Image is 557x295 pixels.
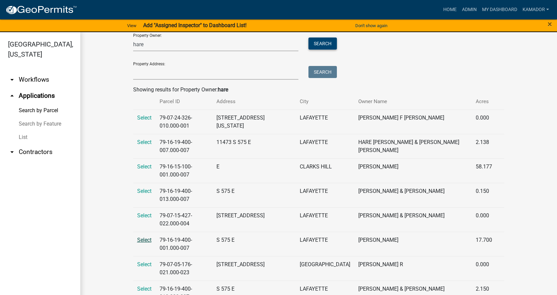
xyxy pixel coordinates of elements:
td: HARE [PERSON_NAME] & [PERSON_NAME] [PERSON_NAME] [354,134,472,158]
td: S 575 E [212,183,296,207]
td: 79-07-24-326-010.000-001 [156,109,212,134]
a: Select [137,115,152,121]
th: City [296,94,354,109]
i: arrow_drop_down [8,76,16,84]
i: arrow_drop_down [8,148,16,156]
td: LAFAYETTE [296,232,354,256]
span: × [548,19,552,29]
td: 0.000 [472,256,496,281]
td: [PERSON_NAME] & [PERSON_NAME] [354,183,472,207]
td: [PERSON_NAME] & [PERSON_NAME] [354,207,472,232]
th: Owner Name [354,94,472,109]
th: Parcel ID [156,94,212,109]
td: 0.000 [472,207,496,232]
div: Showing results for Property Owner: [133,86,504,94]
a: Home [441,3,459,16]
td: [PERSON_NAME] [354,158,472,183]
button: Don't show again [353,20,390,31]
a: Select [137,212,152,219]
td: LAFAYETTE [296,134,354,158]
a: Select [137,139,152,145]
td: [STREET_ADDRESS][US_STATE] [212,109,296,134]
a: Select [137,237,152,243]
td: [PERSON_NAME] R [354,256,472,281]
td: 0.150 [472,183,496,207]
strong: hare [218,86,228,93]
td: 11473 S 575 E [212,134,296,158]
strong: Add "Assigned Inspector" to Dashboard List! [143,22,247,28]
td: 79-07-05-176-021.000-023 [156,256,212,281]
td: [GEOGRAPHIC_DATA] [296,256,354,281]
td: LAFAYETTE [296,183,354,207]
td: 79-16-15-100-001.000-007 [156,158,212,183]
td: [PERSON_NAME] [354,232,472,256]
a: Admin [459,3,479,16]
a: Select [137,188,152,194]
th: Acres [472,94,496,109]
td: [STREET_ADDRESS] [212,207,296,232]
a: Kamador [520,3,552,16]
th: Address [212,94,296,109]
td: 58.177 [472,158,496,183]
a: Select [137,286,152,292]
td: S 575 E [212,232,296,256]
td: 79-16-19-400-001.000-007 [156,232,212,256]
td: E [212,158,296,183]
td: LAFAYETTE [296,207,354,232]
a: Select [137,163,152,170]
td: 79-07-15-427-022.000-004 [156,207,212,232]
a: My Dashboard [479,3,520,16]
td: 79-16-19-400-007.000-007 [156,134,212,158]
td: [PERSON_NAME] F [PERSON_NAME] [354,109,472,134]
td: 0.000 [472,109,496,134]
td: [STREET_ADDRESS] [212,256,296,281]
td: LAFAYETTE [296,109,354,134]
td: 2.138 [472,134,496,158]
button: Search [308,66,337,78]
td: 79-16-19-400-013.000-007 [156,183,212,207]
td: CLARKS HILL [296,158,354,183]
button: Close [548,20,552,28]
a: Select [137,261,152,268]
i: arrow_drop_up [8,92,16,100]
td: 17.700 [472,232,496,256]
button: Search [308,38,337,50]
a: View [124,20,139,31]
